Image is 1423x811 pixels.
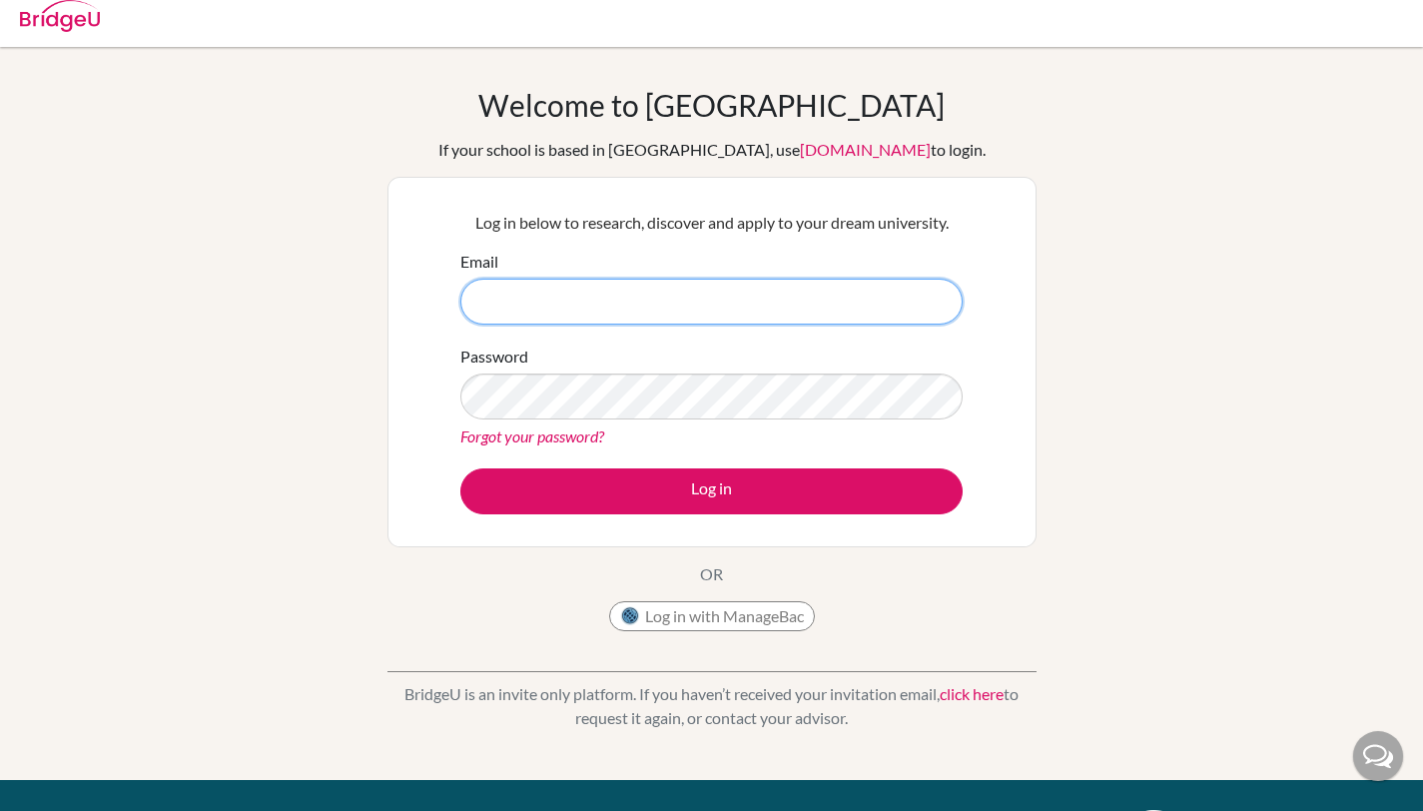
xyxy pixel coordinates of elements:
[438,138,986,162] div: If your school is based in [GEOGRAPHIC_DATA], use to login.
[460,345,528,369] label: Password
[45,14,86,32] span: Help
[460,250,498,274] label: Email
[460,468,963,514] button: Log in
[387,682,1037,730] p: BridgeU is an invite only platform. If you haven’t received your invitation email, to request it ...
[478,87,945,123] h1: Welcome to [GEOGRAPHIC_DATA]
[460,426,604,445] a: Forgot your password?
[609,601,815,631] button: Log in with ManageBac
[940,684,1004,703] a: click here
[460,211,963,235] p: Log in below to research, discover and apply to your dream university.
[800,140,931,159] a: [DOMAIN_NAME]
[700,562,723,586] p: OR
